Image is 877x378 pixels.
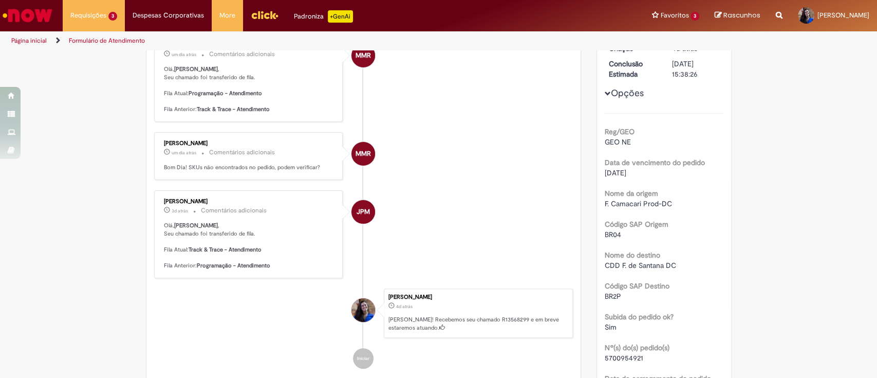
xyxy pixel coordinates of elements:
ul: Trilhas de página [8,31,577,50]
span: BR04 [605,230,621,239]
span: GEO NE [605,137,631,147]
time: 25/09/2025 17:38:21 [396,303,413,310]
b: Nome da origem [605,189,658,198]
small: Comentários adicionais [209,50,275,59]
span: 3 [108,12,117,21]
b: Código SAP Destino [605,281,669,291]
span: JPM [357,200,370,224]
b: Track & Trace - Atendimento [189,246,262,254]
div: Julia Paiva Martelozo [351,200,375,224]
b: Programação - Atendimento [197,262,270,269]
div: [PERSON_NAME] [388,294,567,300]
span: [PERSON_NAME] [817,11,869,20]
span: Rascunhos [723,10,760,20]
a: Página inicial [11,37,47,45]
b: Nº(s) do(s) pedido(s) [605,343,669,352]
a: Formulário de Atendimento [69,37,145,45]
b: Programação - Atendimento [189,89,262,97]
span: More [219,10,235,21]
div: Padroniza [294,10,353,23]
p: [PERSON_NAME]! Recebemos seu chamado R13568299 e em breve estaremos atuando. [388,316,567,332]
span: 4d atrás [672,44,697,53]
a: Rascunhos [715,11,760,21]
div: [PERSON_NAME] [164,199,335,205]
p: Bom Dia! SKUs não encontrados no pedido, podem verificar? [164,164,335,172]
b: Reg/GEO [605,127,635,136]
b: Nome do destino [605,250,660,260]
small: Comentários adicionais [201,206,267,215]
p: Olá, , Seu chamado foi transferido de fila. Fila Atual: Fila Anterior: [164,65,335,114]
div: Matheus Maia Rocha [351,142,375,166]
img: ServiceNow [1,5,54,26]
span: CDD F. de Santana DC [605,261,676,270]
b: Subida do pedido ok? [605,312,674,321]
span: 4d atrás [396,303,413,310]
span: Sim [605,322,617,332]
p: Olá, , Seu chamado foi transferido de fila. Fila Atual: Fila Anterior: [164,222,335,270]
time: 28/09/2025 10:38:25 [172,51,196,58]
b: Data de vencimento do pedido [605,158,705,167]
b: Track & Trace - Atendimento [197,105,270,113]
div: Sarah Portela Signorini [351,298,375,322]
time: 26/09/2025 15:40:18 [172,208,188,214]
div: [PERSON_NAME] [164,140,335,147]
li: Sarah Portela Signorini [154,289,573,338]
div: [DATE] 15:38:26 [672,59,720,79]
span: [DATE] [605,168,626,177]
span: MMR [356,43,371,68]
p: +GenAi [328,10,353,23]
b: [PERSON_NAME] [174,222,218,229]
span: 3 [691,12,699,21]
b: Código SAP Origem [605,220,668,229]
span: 5700954921 [605,353,643,363]
span: um dia atrás [172,150,196,156]
span: MMR [356,141,371,166]
dt: Conclusão Estimada [601,59,664,79]
img: click_logo_yellow_360x200.png [251,7,278,23]
span: Requisições [70,10,106,21]
span: Favoritos [660,10,688,21]
div: Matheus Maia Rocha [351,44,375,67]
time: 28/09/2025 10:38:20 [172,150,196,156]
span: F. Camacari Prod-DC [605,199,672,208]
span: BR2P [605,292,621,301]
b: [PERSON_NAME] [174,65,218,73]
span: um dia atrás [172,51,196,58]
time: 25/09/2025 17:38:21 [672,44,697,53]
span: Despesas Corporativas [133,10,204,21]
span: 3d atrás [172,208,188,214]
small: Comentários adicionais [209,148,275,157]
